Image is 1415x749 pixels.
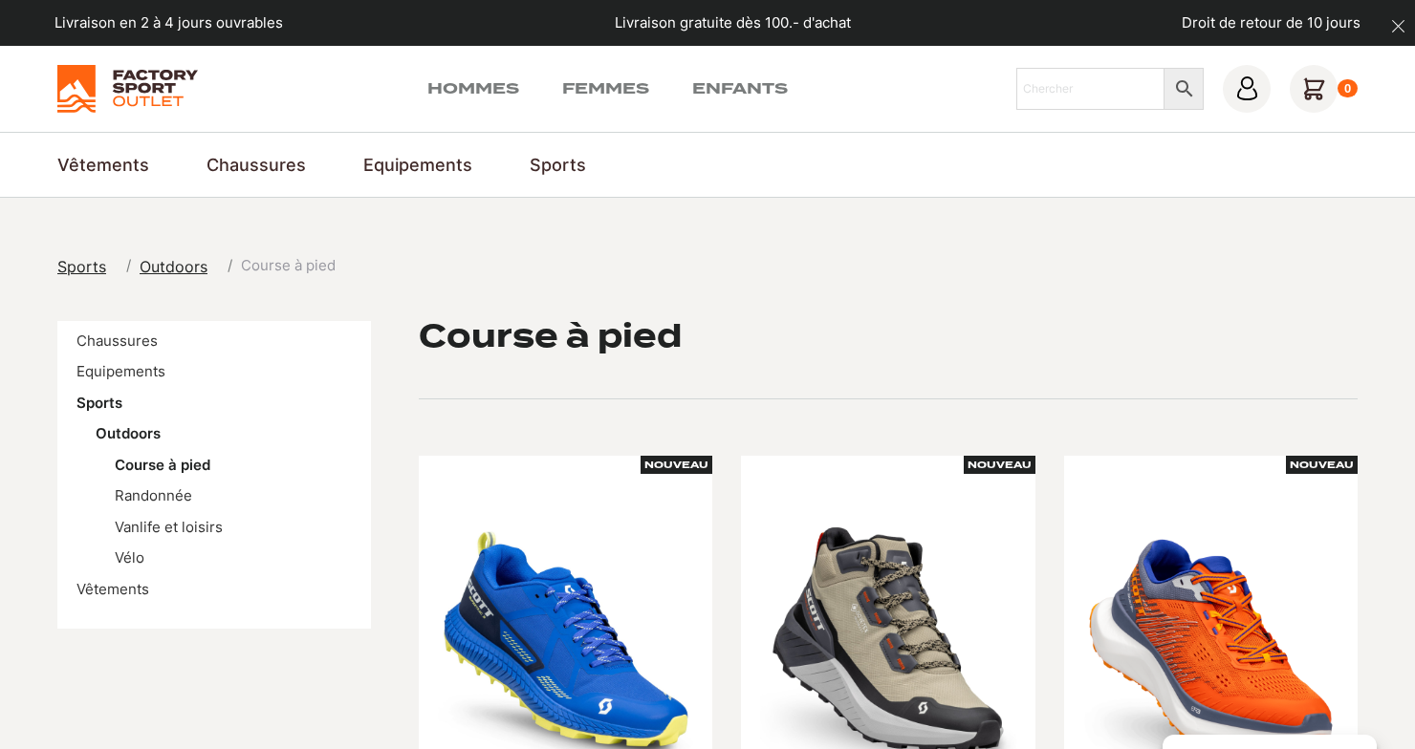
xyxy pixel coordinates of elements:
p: Livraison en 2 à 4 jours ouvrables [54,12,283,34]
a: Vélo [115,548,144,567]
a: Course à pied [115,456,210,474]
button: dismiss [1382,10,1415,43]
a: Vêtements [57,152,149,178]
p: Livraison gratuite dès 100.- d'achat [615,12,851,34]
img: Factory Sport Outlet [57,65,198,113]
h1: Course à pied [419,321,682,352]
a: Sports [76,394,122,412]
a: Sports [57,255,118,278]
a: Hommes [427,77,519,100]
nav: breadcrumbs [57,255,336,278]
a: Equipements [76,362,165,380]
p: Droit de retour de 10 jours [1182,12,1361,34]
a: Randonnée [115,486,192,504]
a: Vanlife et loisirs [115,518,223,536]
a: Chaussures [76,332,158,350]
span: Course à pied [241,255,336,277]
a: Equipements [363,152,472,178]
a: Femmes [562,77,649,100]
input: Chercher [1016,68,1165,110]
span: Outdoors [140,257,207,276]
a: Outdoors [140,255,219,278]
span: Sports [57,257,106,276]
a: Vêtements [76,580,149,598]
div: 0 [1338,79,1358,98]
a: Enfants [692,77,788,100]
a: Outdoors [96,424,161,442]
a: Sports [530,152,586,178]
a: Chaussures [207,152,306,178]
